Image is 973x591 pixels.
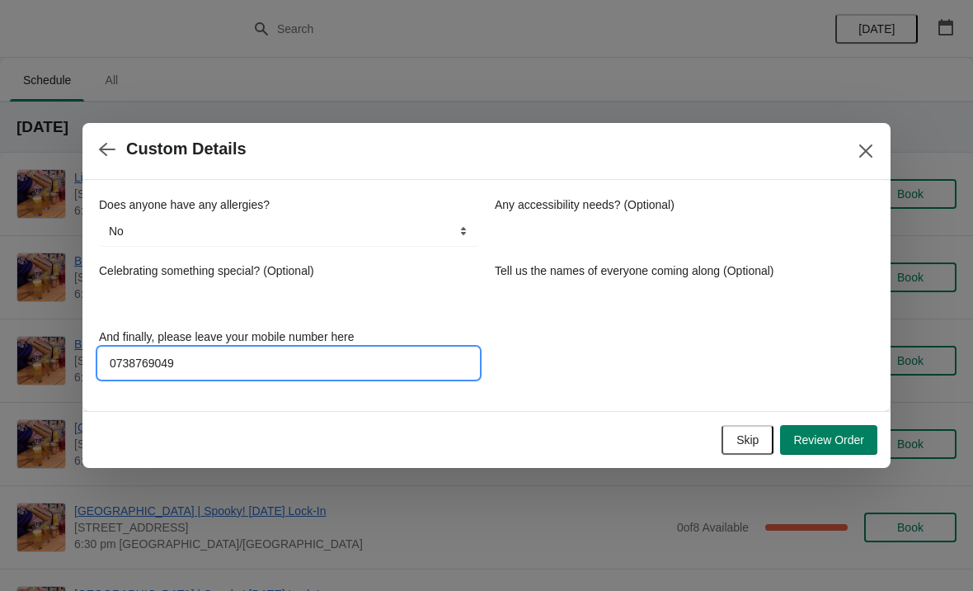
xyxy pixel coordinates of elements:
label: Tell us the names of everyone coming along (Optional) [495,262,774,279]
label: And finally, please leave your mobile number here [99,329,354,345]
button: Close [851,136,881,166]
span: Skip [736,433,759,447]
button: Skip [722,425,773,455]
h2: Custom Details [126,139,247,158]
label: Does anyone have any allergies? [99,196,270,213]
button: Review Order [780,425,877,455]
label: Celebrating something special? (Optional) [99,262,314,279]
label: Any accessibility needs? (Optional) [495,196,675,213]
span: Review Order [793,433,864,447]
